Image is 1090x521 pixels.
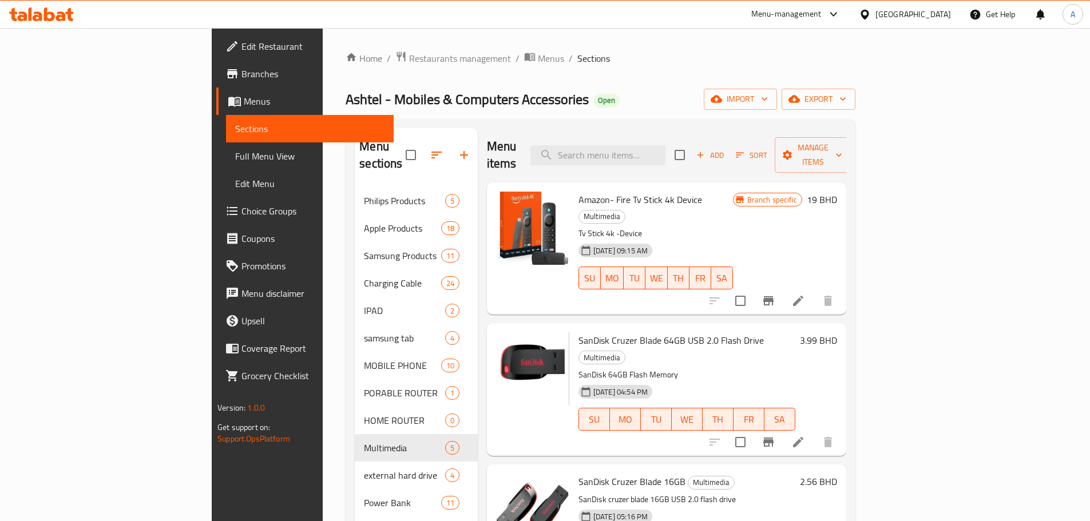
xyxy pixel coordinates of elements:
span: Select all sections [399,143,423,167]
button: delete [814,428,842,456]
span: [DATE] 09:15 AM [589,245,652,256]
span: 24 [442,278,459,289]
span: Menus [538,51,564,65]
h6: 3.99 BHD [800,332,837,348]
span: TU [628,270,641,287]
span: Select to update [728,430,752,454]
div: items [441,359,459,372]
button: MO [610,408,641,431]
div: MOBILE PHONE10 [355,352,478,379]
span: Choice Groups [241,204,385,218]
span: SU [584,270,596,287]
button: export [782,89,855,110]
div: items [445,468,459,482]
span: Ashtel - Mobiles & Computers Accessories [346,86,589,112]
span: Full Menu View [235,149,385,163]
span: Add item [692,146,728,164]
a: Edit menu item [791,435,805,449]
button: WE [645,267,668,289]
span: Samsung Products [364,249,441,263]
span: Power Bank [364,496,441,510]
a: Coverage Report [216,335,394,362]
button: delete [814,287,842,315]
span: A [1071,8,1075,21]
span: SA [769,411,791,428]
button: TU [641,408,672,431]
span: 18 [442,223,459,234]
span: IPAD [364,304,445,317]
div: items [445,331,459,345]
span: Branches [241,67,385,81]
div: samsung tab4 [355,324,478,352]
div: items [445,413,459,427]
a: Support.OpsPlatform [217,431,290,446]
span: Multimedia [364,441,445,455]
button: SU [578,267,601,289]
h6: 19 BHD [807,192,837,208]
span: external hard drive [364,468,445,482]
button: FR [689,267,711,289]
span: MO [615,411,636,428]
span: Edit Restaurant [241,39,385,53]
div: Open [593,94,620,108]
span: 2 [446,305,459,316]
span: 11 [442,498,459,508]
span: MOBILE PHONE [364,359,441,372]
nav: breadcrumb [346,51,855,66]
span: 1.0.0 [247,400,265,415]
span: Manage items [784,141,842,169]
a: Restaurants management [395,51,511,66]
h2: Menu items [487,138,517,172]
span: FR [738,411,760,428]
a: Coupons [216,225,394,252]
button: Add section [450,141,478,169]
span: 0 [446,415,459,426]
p: SanDisk 64GB Flash Memory [578,368,795,382]
span: TH [707,411,729,428]
button: Manage items [775,137,851,173]
button: Branch-specific-item [755,287,782,315]
input: search [530,145,665,165]
div: items [441,496,459,510]
button: Sort [733,146,770,164]
div: samsung tab [364,331,445,345]
button: import [704,89,777,110]
div: Multimedia [688,476,735,490]
span: Philips Products [364,194,445,208]
span: Restaurants management [409,51,511,65]
div: Apple Products18 [355,214,478,242]
span: TH [672,270,685,287]
span: [DATE] 04:54 PM [589,387,652,397]
div: Multimedia [578,351,625,364]
span: Version: [217,400,245,415]
div: items [441,276,459,290]
div: Multimedia5 [355,434,478,462]
div: items [445,194,459,208]
span: FR [694,270,707,287]
button: MO [601,267,624,289]
button: WE [672,408,703,431]
a: Menus [216,88,394,115]
a: Edit Menu [226,170,394,197]
p: SanDisk cruzer blade 16GB USB 2.0 flash drive [578,492,795,507]
span: Sort [736,149,767,162]
span: export [791,92,846,106]
div: IPAD2 [355,297,478,324]
span: Get support on: [217,420,270,435]
div: [GEOGRAPHIC_DATA] [875,8,951,21]
span: 4 [446,333,459,344]
button: Branch-specific-item [755,428,782,456]
h6: 2.56 BHD [800,474,837,490]
span: SanDisk Cruzer Blade 64GB USB 2.0 Flash Drive [578,332,764,349]
button: Add [692,146,728,164]
li: / [516,51,520,65]
button: SU [578,408,610,431]
span: Amazon- Fire Tv Stick 4k Device [578,191,702,208]
span: Sort items [728,146,775,164]
span: Select section [668,143,692,167]
button: SA [711,267,733,289]
a: Menu disclaimer [216,280,394,307]
div: items [441,249,459,263]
